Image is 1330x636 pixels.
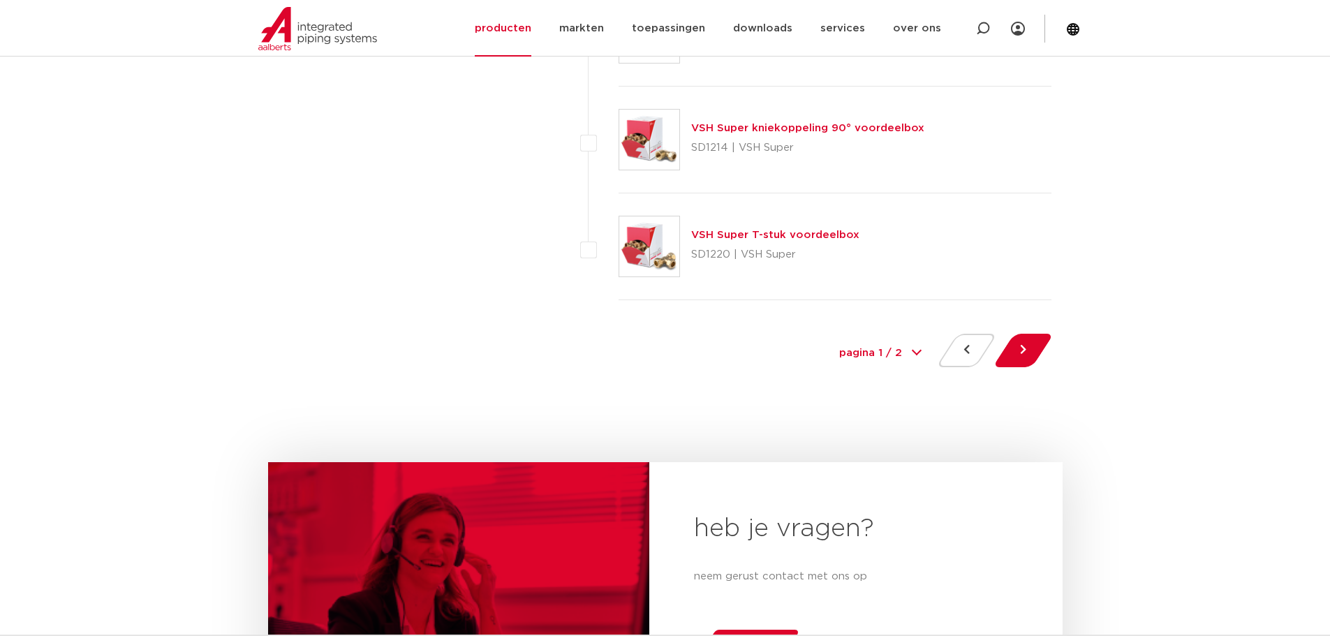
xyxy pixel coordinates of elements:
[619,110,679,170] img: Thumbnail for VSH Super kniekoppeling 90° voordeelbox
[691,137,924,159] p: SD1214 | VSH Super
[694,512,1018,546] h2: heb je vragen?
[691,230,859,240] a: VSH Super T-stuk voordeelbox
[619,216,679,276] img: Thumbnail for VSH Super T-stuk voordeelbox
[694,568,1018,585] p: neem gerust contact met ons op
[691,244,859,266] p: SD1220 | VSH Super
[691,123,924,133] a: VSH Super kniekoppeling 90° voordeelbox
